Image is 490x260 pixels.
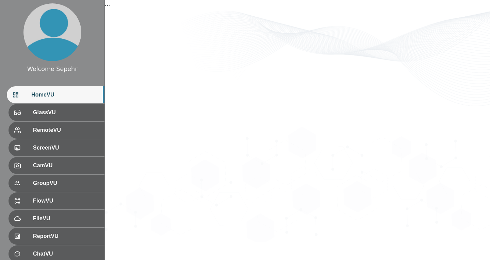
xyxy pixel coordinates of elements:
div: ScreenVU [9,139,104,156]
div: FileVU [9,210,104,227]
span: ReportVU [33,232,99,240]
div: GlassVU [9,104,104,121]
span: ScreenVU [33,144,99,152]
span: CamVU [33,161,99,170]
span: HomeVU [31,91,99,99]
span: RemoteVU [33,126,99,134]
span: GroupVU [33,179,99,187]
span: ChatVU [33,250,99,258]
div: RemoteVU [9,122,104,139]
div: Welcome Sepehr [27,65,78,73]
img: profile.png [23,3,81,61]
div: FlowVU [9,192,104,209]
div: HomeVU [7,86,104,103]
span: FileVU [33,214,99,223]
div: GroupVU [9,175,104,192]
span: GlassVU [33,108,99,117]
span: FlowVU [33,197,99,205]
div: ReportVU [9,228,104,245]
div: CamVU [9,157,104,174]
